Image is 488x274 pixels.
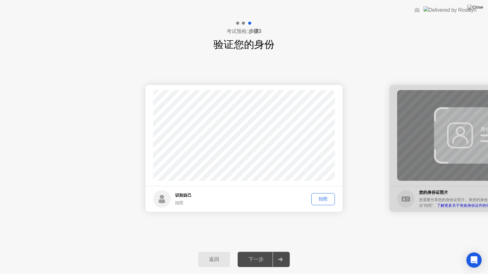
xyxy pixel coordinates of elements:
[314,196,333,202] div: 拍照
[240,256,273,263] div: 下一步
[213,37,274,52] h1: 验证您的身份
[415,6,420,14] div: 由
[227,28,261,35] h4: 考试预检:
[467,5,483,10] img: Close
[466,252,482,268] div: Open Intercom Messenger
[198,252,230,267] button: 返回
[175,200,192,206] div: 拍照
[424,6,477,14] img: Delivered by Rosalyn
[200,256,228,263] div: 返回
[311,193,335,205] button: 拍照
[238,252,290,267] button: 下一步
[248,29,261,34] b: 步骤3
[175,192,192,199] h5: 识别自己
